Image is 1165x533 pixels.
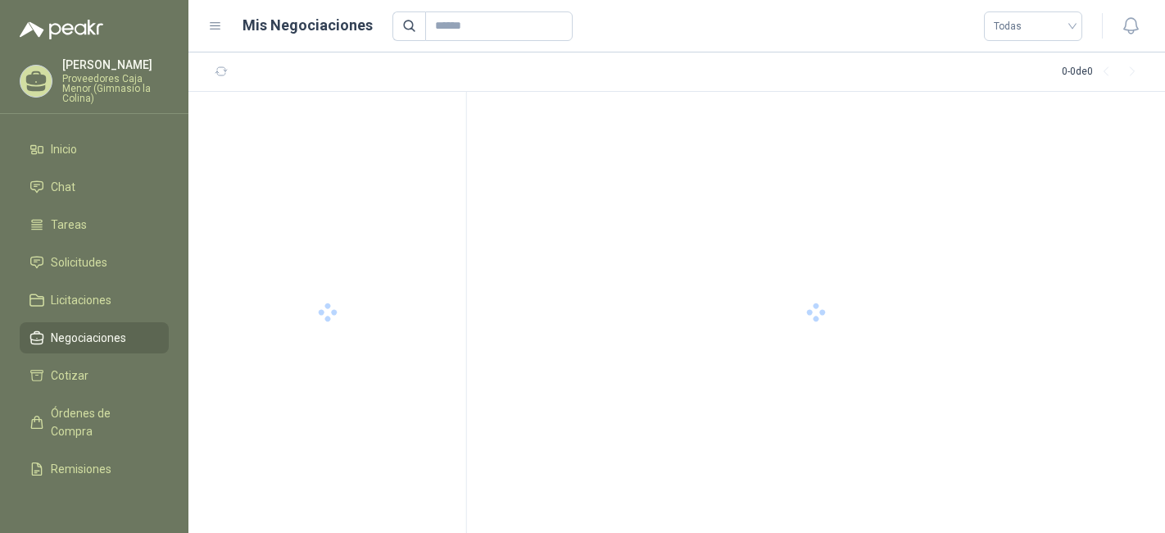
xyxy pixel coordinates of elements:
span: Órdenes de Compra [51,404,153,440]
a: Chat [20,171,169,203]
span: Solicitudes [51,253,107,271]
span: Inicio [51,140,77,158]
span: Licitaciones [51,291,111,309]
a: Licitaciones [20,285,169,316]
a: Configuración [20,491,169,522]
span: Chat [51,178,75,196]
a: Inicio [20,134,169,165]
span: Remisiones [51,460,111,478]
div: 0 - 0 de 0 [1062,59,1145,85]
a: Solicitudes [20,247,169,278]
span: Cotizar [51,367,88,385]
a: Tareas [20,209,169,240]
span: Negociaciones [51,329,126,347]
img: Logo peakr [20,20,103,39]
a: Órdenes de Compra [20,398,169,447]
h1: Mis Negociaciones [243,14,373,37]
span: Todas [994,14,1072,39]
a: Remisiones [20,453,169,485]
p: Proveedores Caja Menor (Gimnasio la Colina) [62,74,169,103]
a: Negociaciones [20,322,169,353]
span: Tareas [51,216,87,234]
p: [PERSON_NAME] [62,59,169,71]
a: Cotizar [20,360,169,391]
